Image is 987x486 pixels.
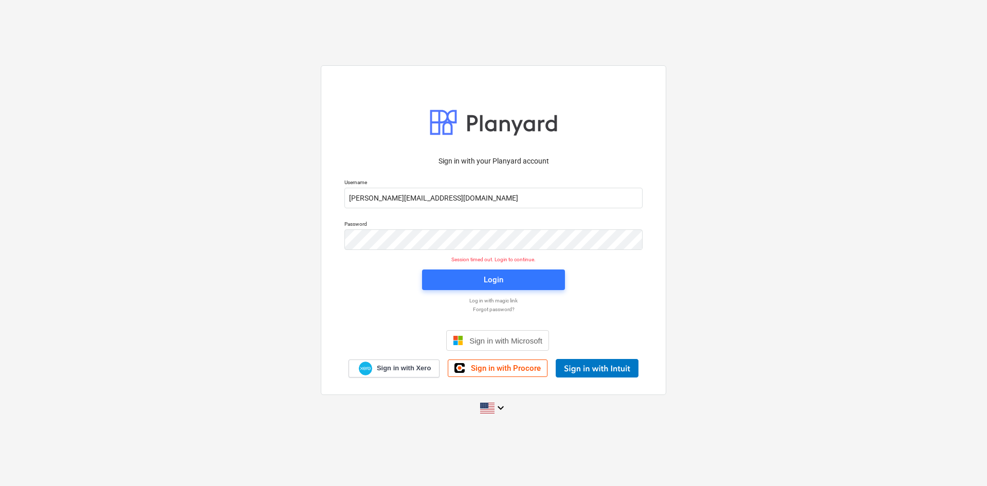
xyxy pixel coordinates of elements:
[471,364,541,373] span: Sign in with Procore
[338,256,649,263] p: Session timed out. Login to continue.
[344,221,643,229] p: Password
[344,156,643,167] p: Sign in with your Planyard account
[349,359,440,377] a: Sign in with Xero
[344,188,643,208] input: Username
[344,179,643,188] p: Username
[422,269,565,290] button: Login
[448,359,547,377] a: Sign in with Procore
[377,364,431,373] span: Sign in with Xero
[339,306,648,313] a: Forgot password?
[359,362,372,375] img: Xero logo
[484,273,503,286] div: Login
[339,297,648,304] a: Log in with magic link
[453,335,463,346] img: Microsoft logo
[469,336,542,345] span: Sign in with Microsoft
[495,402,507,414] i: keyboard_arrow_down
